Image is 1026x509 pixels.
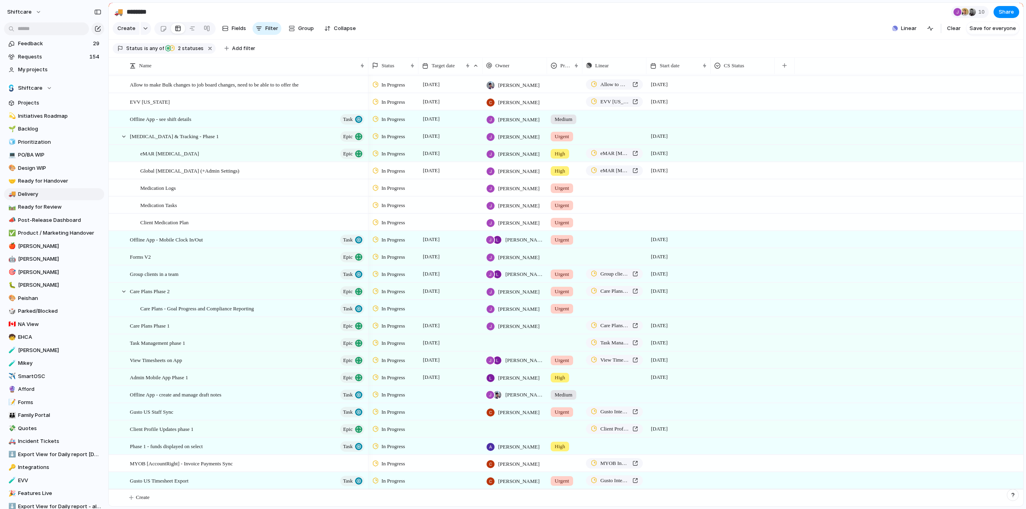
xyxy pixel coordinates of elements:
[4,240,104,252] a: 🍎[PERSON_NAME]
[340,355,364,366] button: Epic
[7,294,15,302] button: 🎨
[586,79,643,90] a: Allow to make Bulk changes to job board changes, need to be able to to offer the
[340,235,364,245] button: Task
[595,62,609,70] span: Linear
[18,216,101,224] span: Post-Release Dashboard
[8,398,14,407] div: 📝
[340,286,364,297] button: Epic
[18,477,101,485] span: EVV
[343,406,353,418] span: Task
[4,201,104,213] div: 🛤️Ready for Review
[4,136,104,148] a: 🧊Prioritization
[7,177,15,185] button: 🤝
[18,359,101,367] span: Mikey
[8,241,14,251] div: 🍎
[586,406,643,417] a: Gusto Integration
[18,489,101,497] span: Features Live
[7,190,15,198] button: 🚚
[4,331,104,343] a: 🧒EHCA
[4,409,104,421] div: 👪Family Portal
[4,64,104,76] a: My projects
[18,242,101,250] span: [PERSON_NAME]
[4,396,104,408] a: 📝Forms
[586,165,643,176] a: eMAR [MEDICAL_DATA]
[4,6,46,18] button: shiftcare
[18,203,101,211] span: Ready for Review
[18,268,101,276] span: [PERSON_NAME]
[8,281,14,290] div: 🐛
[8,463,14,472] div: 🔑
[7,489,15,497] button: 🎉
[219,22,249,35] button: Fields
[4,487,104,499] a: 🎉Features Live
[4,357,104,369] a: 🧪Mikey
[18,138,101,146] span: Prioritization
[4,51,104,63] a: Requests154
[8,294,14,303] div: 🎨
[8,163,14,173] div: 🎨
[382,98,405,106] span: In Progress
[4,461,104,473] div: 🔑Integrations
[114,6,123,17] div: 🚚
[117,24,135,32] span: Create
[4,123,104,135] a: 🌱Backlog
[8,424,14,433] div: 💸
[600,425,629,433] span: Client Profile Updates phase 1
[7,451,15,459] button: ⬇️
[285,22,318,35] button: Group
[7,346,15,354] button: 🧪
[112,6,125,18] button: 🚚
[343,114,353,125] span: Task
[560,62,571,70] span: Priority
[8,215,14,225] div: 📣
[4,305,104,317] a: 🎲Parked/Blocked
[8,450,14,459] div: ⬇️
[7,242,15,250] button: 🍎
[994,6,1019,18] button: Share
[232,45,255,52] span: Add filter
[4,188,104,200] a: 🚚Delivery
[18,346,101,354] span: [PERSON_NAME]
[232,24,246,32] span: Fields
[343,286,353,297] span: Epic
[4,38,104,50] a: Feedback29
[4,292,104,304] div: 🎨Peishan
[340,131,364,142] button: Epic
[382,150,405,158] span: In Progress
[8,476,14,485] div: 🧪
[140,166,239,175] span: Global [MEDICAL_DATA] (+Admin Settings)
[600,339,629,347] span: Task Management phase 1
[7,333,15,341] button: 🧒
[165,44,205,53] button: 2 statuses
[140,149,199,158] span: eMAR [MEDICAL_DATA]
[8,489,14,498] div: 🎉
[600,459,629,467] span: MYOB Invoice Payment Sync
[18,425,101,433] span: Quotes
[600,149,629,157] span: eMAR [MEDICAL_DATA]
[8,189,14,199] div: 🚚
[421,97,442,107] span: [DATE]
[498,133,539,141] span: [PERSON_NAME]
[586,148,643,159] a: eMAR [MEDICAL_DATA]
[298,24,314,32] span: Group
[8,111,14,121] div: 💫
[4,175,104,187] a: 🤝Ready for Handover
[8,333,14,342] div: 🧒
[4,97,104,109] a: Projects
[600,408,629,416] span: Gusto Integration
[18,112,101,120] span: Initiatives Roadmap
[649,131,670,141] span: [DATE]
[8,346,14,355] div: 🧪
[252,22,281,35] button: Filter
[969,24,1016,32] span: Save for everyone
[382,133,405,141] span: In Progress
[382,167,405,175] span: In Progress
[8,137,14,147] div: 🧊
[4,449,104,461] a: ⬇️Export View for Daily report [DATE]
[498,81,539,89] span: [PERSON_NAME]
[144,45,148,52] span: is
[343,303,353,314] span: Task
